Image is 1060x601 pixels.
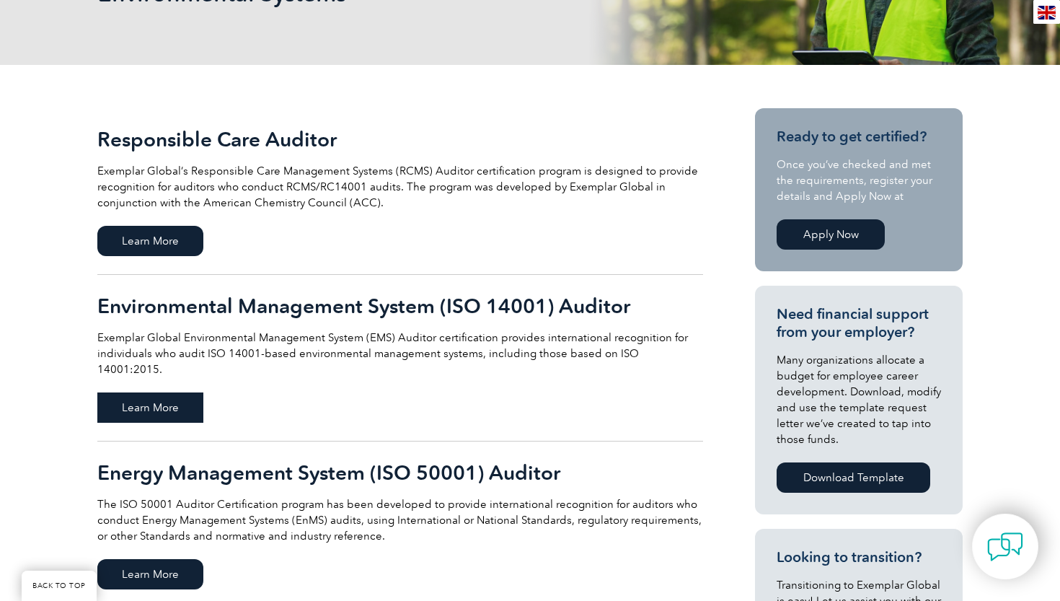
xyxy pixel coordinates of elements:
[777,352,941,447] p: Many organizations allocate a budget for employee career development. Download, modify and use th...
[97,294,703,317] h2: Environmental Management System (ISO 14001) Auditor
[97,108,703,275] a: Responsible Care Auditor Exemplar Global’s Responsible Care Management Systems (RCMS) Auditor cer...
[777,305,941,341] h3: Need financial support from your employer?
[97,496,703,544] p: The ISO 50001 Auditor Certification program has been developed to provide international recogniti...
[777,157,941,204] p: Once you’ve checked and met the requirements, register your details and Apply Now at
[777,219,885,250] a: Apply Now
[97,226,203,256] span: Learn More
[97,330,703,377] p: Exemplar Global Environmental Management System (EMS) Auditor certification provides internationa...
[777,548,941,566] h3: Looking to transition?
[777,128,941,146] h3: Ready to get certified?
[1038,6,1056,19] img: en
[22,571,97,601] a: BACK TO TOP
[97,275,703,442] a: Environmental Management System (ISO 14001) Auditor Exemplar Global Environmental Management Syst...
[97,392,203,423] span: Learn More
[97,163,703,211] p: Exemplar Global’s Responsible Care Management Systems (RCMS) Auditor certification program is des...
[97,461,703,484] h2: Energy Management System (ISO 50001) Auditor
[97,559,203,589] span: Learn More
[777,462,930,493] a: Download Template
[987,529,1023,565] img: contact-chat.png
[97,128,703,151] h2: Responsible Care Auditor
